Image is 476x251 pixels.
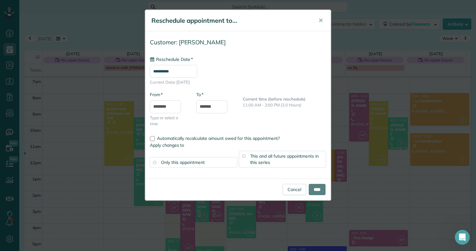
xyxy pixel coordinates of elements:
[196,91,203,98] label: To
[150,115,187,127] span: Type or select a time
[150,56,193,62] label: Reschedule Date
[283,184,306,195] a: Cancel
[250,153,319,165] span: This and all future appointments in this series
[242,155,245,158] input: This and all future appointments in this series
[455,230,470,245] iframe: Intercom live chat
[157,135,280,141] span: Automatically recalculate amount owed for this appointment?
[243,102,326,108] p: 11:00 AM - 2:00 PM (3.0 Hours)
[153,161,156,164] input: Only this appointment
[318,17,323,24] span: ✕
[150,91,163,98] label: From
[150,142,326,148] label: Apply changes to
[150,79,326,85] span: Current Date: [DATE]
[151,16,310,25] h5: Reschedule appointment to...
[243,96,306,101] b: Current time (before reschedule)
[150,39,326,46] h4: Customer: [PERSON_NAME]
[161,160,205,165] span: Only this appointment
